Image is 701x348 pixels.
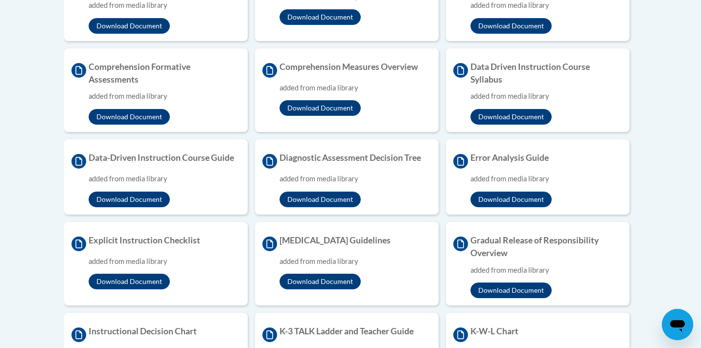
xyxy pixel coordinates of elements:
h4: Diagnostic Assessment Decision Tree [262,152,431,169]
div: added from media library [280,256,431,267]
button: Download Document [280,100,361,116]
button: Download Document [280,274,361,289]
button: Download Document [89,18,170,34]
div: added from media library [280,174,431,184]
h4: Instructional Decision Chart [71,325,240,342]
button: Download Document [470,109,552,125]
h4: Data Driven Instruction Course Syllabus [453,61,622,87]
div: added from media library [280,83,431,93]
h4: K-W-L Chart [453,325,622,342]
button: Download Document [280,9,361,25]
div: added from media library [89,174,240,184]
button: Download Document [470,192,552,207]
h4: Error Analysis Guide [453,152,622,169]
div: added from media library [89,256,240,267]
h4: K-3 TALK Ladder and Teacher Guide [262,325,431,342]
div: added from media library [470,174,622,184]
button: Download Document [280,192,361,207]
button: Download Document [89,274,170,289]
div: added from media library [470,91,622,102]
div: added from media library [470,265,622,276]
button: Download Document [470,283,552,298]
h4: Gradual Release of Responsibility Overview [453,234,622,260]
button: Download Document [89,109,170,125]
button: Download Document [470,18,552,34]
h4: [MEDICAL_DATA] Guidelines [262,234,431,251]
button: Download Document [89,192,170,207]
h4: Data-Driven Instruction Course Guide [71,152,240,169]
h4: Comprehension Measures Overview [262,61,431,78]
h4: Comprehension Formative Assessments [71,61,240,87]
iframe: Button to launch messaging window [662,309,693,340]
div: added from media library [89,91,240,102]
h4: Explicit Instruction Checklist [71,234,240,251]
